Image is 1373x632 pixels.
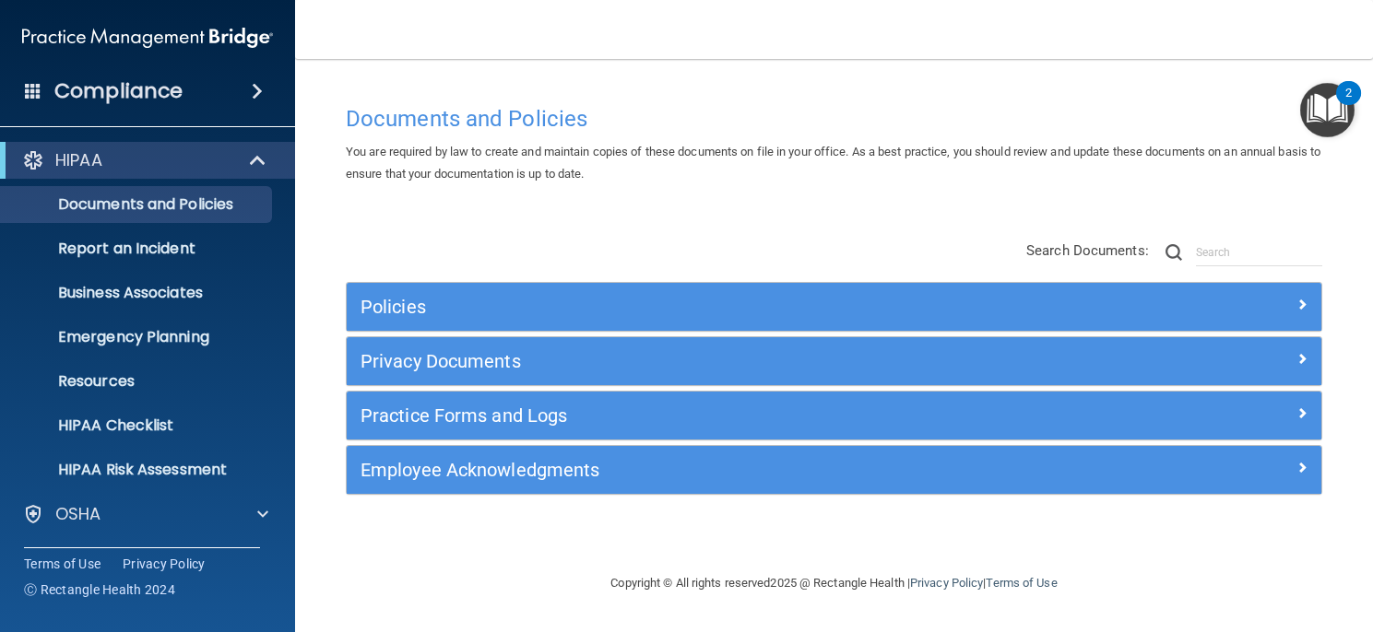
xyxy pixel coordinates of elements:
[361,346,1308,376] a: Privacy Documents
[1196,239,1322,266] input: Search
[12,328,264,346] p: Emergency Planning
[361,455,1308,485] a: Employee Acknowledgments
[361,351,1064,371] h5: Privacy Documents
[12,195,264,214] p: Documents and Policies
[346,107,1322,131] h4: Documents and Policies
[910,576,983,590] a: Privacy Policy
[1345,93,1352,117] div: 2
[22,19,273,56] img: PMB logo
[123,555,206,573] a: Privacy Policy
[12,284,264,302] p: Business Associates
[346,145,1320,181] span: You are required by law to create and maintain copies of these documents on file in your office. ...
[55,149,102,171] p: HIPAA
[361,292,1308,322] a: Policies
[1026,242,1149,259] span: Search Documents:
[55,503,101,525] p: OSHA
[12,461,264,479] p: HIPAA Risk Assessment
[12,240,264,258] p: Report an Incident
[1300,83,1355,137] button: Open Resource Center, 2 new notifications
[22,149,267,171] a: HIPAA
[1166,244,1182,261] img: ic-search.3b580494.png
[1055,502,1351,575] iframe: Drift Widget Chat Controller
[498,554,1171,613] div: Copyright © All rights reserved 2025 @ Rectangle Health | |
[361,405,1064,426] h5: Practice Forms and Logs
[361,460,1064,480] h5: Employee Acknowledgments
[361,401,1308,430] a: Practice Forms and Logs
[24,580,175,599] span: Ⓒ Rectangle Health 2024
[12,416,264,435] p: HIPAA Checklist
[361,297,1064,317] h5: Policies
[54,78,183,104] h4: Compliance
[22,547,268,569] a: PCI
[986,576,1057,590] a: Terms of Use
[22,503,268,525] a: OSHA
[12,372,264,391] p: Resources
[55,547,81,569] p: PCI
[24,555,101,573] a: Terms of Use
